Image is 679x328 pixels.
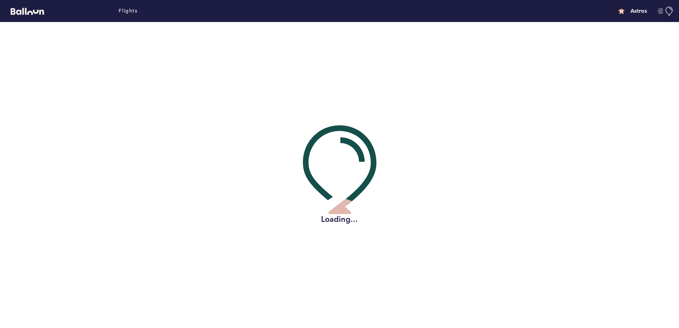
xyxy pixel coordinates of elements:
a: Balloon [5,7,44,15]
h4: Astros [630,7,647,15]
a: Flights [119,7,137,15]
svg: Balloon [11,8,44,15]
button: Manage Account [658,7,674,16]
h2: Loading... [303,214,376,225]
